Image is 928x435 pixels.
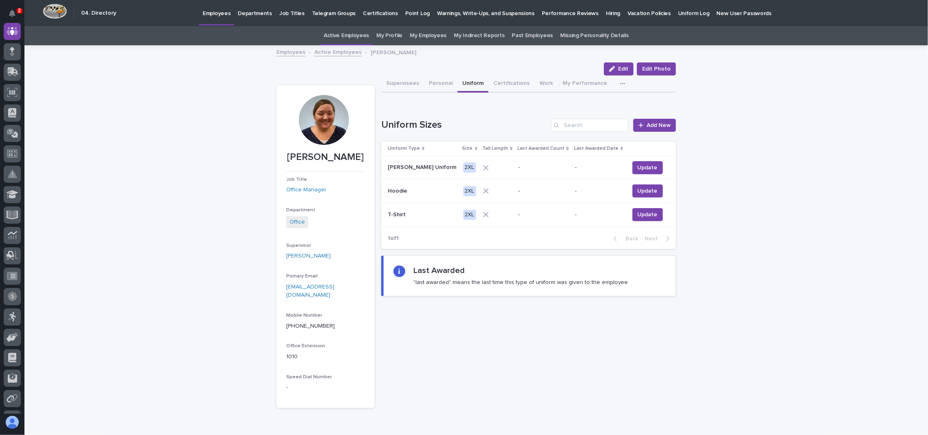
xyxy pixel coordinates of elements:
[286,313,322,318] span: Mobile Number
[381,75,424,93] button: Supervisees
[575,211,623,218] p: -
[286,177,307,182] span: Job Title
[574,144,619,153] p: Last Awarded Date
[551,119,628,132] input: Search
[517,144,564,153] p: Last Awarded Count
[286,208,315,213] span: Department
[286,344,325,348] span: Office Extension
[575,164,623,171] p: -
[388,210,407,218] p: T-Shirt
[381,203,676,226] tr: T-ShirtT-Shirt 2XL-- -Update
[4,414,21,431] button: users-avatar
[535,75,558,93] button: Work
[286,186,327,194] a: Office Manager
[638,187,658,195] span: Update
[482,144,508,153] p: Tall Length
[621,236,638,242] span: Back
[560,26,629,45] a: Missing Personality Details
[286,353,365,361] p: 1010
[638,164,658,172] span: Update
[424,75,457,93] button: Personal
[488,75,535,93] button: Certifications
[638,211,658,219] span: Update
[286,323,335,329] a: [PHONE_NUMBER]
[632,184,663,198] button: Update
[381,119,548,131] h1: Uniform Sizes
[324,26,369,45] a: Active Employees
[410,26,446,45] a: My Employees
[604,62,634,75] button: Edit
[381,156,676,180] tr: [PERSON_NAME] Uniform[PERSON_NAME] Uniform 2XL-- -Update
[276,47,305,56] a: Employees
[371,47,416,56] p: [PERSON_NAME]
[286,383,365,392] p: -
[575,188,623,195] p: -
[518,210,521,218] p: -
[376,26,402,45] a: My Profile
[286,375,332,380] span: Speed Dial Number
[314,47,362,56] a: Active Employees
[286,284,334,298] a: [EMAIL_ADDRESS][DOMAIN_NAME]
[463,186,476,196] div: 2XL
[512,26,553,45] a: Past Employees
[641,235,676,242] button: Next
[457,75,488,93] button: Uniform
[454,26,504,45] a: My Indirect Reports
[518,162,521,171] p: -
[289,218,305,226] a: Office
[632,161,663,174] button: Update
[632,208,663,221] button: Update
[43,4,67,19] img: Workspace Logo
[286,274,318,279] span: Primary Email
[518,186,521,195] p: -
[286,151,365,163] p: [PERSON_NAME]
[388,186,409,195] p: Hoodie
[633,119,676,132] a: Add New
[413,279,630,286] p: "last awarded" means the last time this type of uniform was given to the employee.
[607,235,641,242] button: Back
[637,62,676,75] button: Edit Photo
[18,8,21,13] p: 2
[647,122,671,128] span: Add New
[388,162,458,171] p: [PERSON_NAME] Uniform
[381,229,405,249] p: 1 of 1
[286,252,331,260] a: [PERSON_NAME]
[645,236,663,242] span: Next
[4,5,21,22] button: Notifications
[381,179,676,203] tr: HoodieHoodie 2XL-- -Update
[558,75,612,93] button: My Performance
[286,243,311,248] span: Supervisor
[10,10,21,23] div: Notifications2
[462,144,473,153] p: Size
[463,162,476,173] div: 2XL
[618,66,628,72] span: Edit
[463,210,476,220] div: 2XL
[642,65,671,73] span: Edit Photo
[388,144,420,153] p: Uniform Type
[413,266,465,275] h2: Last Awarded
[81,10,116,17] h2: 04. Directory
